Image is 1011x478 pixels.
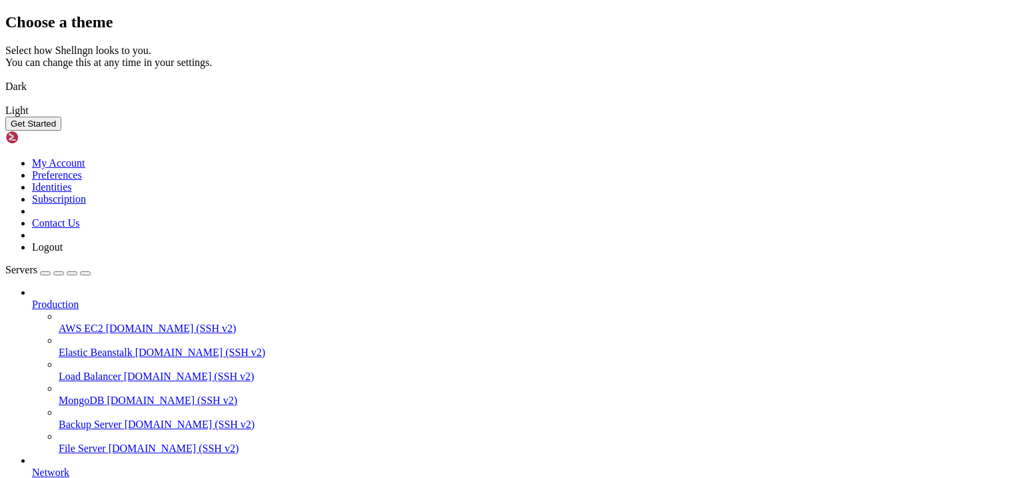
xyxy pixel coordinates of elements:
button: Get Started [5,117,61,131]
a: Preferences [32,169,82,181]
span: AWS EC2 [59,323,103,334]
span: Backup Server [59,419,122,430]
a: Production [32,299,1006,311]
li: MongoDB [DOMAIN_NAME] (SSH v2) [59,383,1006,407]
a: Backup Server [DOMAIN_NAME] (SSH v2) [59,419,1006,431]
a: My Account [32,157,85,169]
a: Subscription [32,193,86,205]
a: Logout [32,241,63,253]
h2: Choose a theme [5,13,1006,31]
li: Production [32,287,1006,455]
span: [DOMAIN_NAME] (SSH v2) [106,323,237,334]
li: Elastic Beanstalk [DOMAIN_NAME] (SSH v2) [59,335,1006,359]
span: [DOMAIN_NAME] (SSH v2) [125,419,255,430]
a: Servers [5,264,91,275]
li: Load Balancer [DOMAIN_NAME] (SSH v2) [59,359,1006,383]
span: Production [32,299,79,310]
div: Dark [5,81,1006,93]
li: AWS EC2 [DOMAIN_NAME] (SSH v2) [59,311,1006,335]
li: File Server [DOMAIN_NAME] (SSH v2) [59,431,1006,455]
a: Contact Us [32,217,80,229]
li: Backup Server [DOMAIN_NAME] (SSH v2) [59,407,1006,431]
a: MongoDB [DOMAIN_NAME] (SSH v2) [59,395,1006,407]
a: Elastic Beanstalk [DOMAIN_NAME] (SSH v2) [59,347,1006,359]
span: Elastic Beanstalk [59,347,133,358]
img: Shellngn [5,131,82,144]
span: [DOMAIN_NAME] (SSH v2) [135,347,266,358]
span: File Server [59,443,106,454]
span: MongoDB [59,395,104,406]
div: Light [5,105,1006,117]
a: Identities [32,181,72,193]
a: File Server [DOMAIN_NAME] (SSH v2) [59,443,1006,455]
a: Load Balancer [DOMAIN_NAME] (SSH v2) [59,371,1006,383]
span: Network [32,467,69,478]
span: Load Balancer [59,371,121,382]
span: [DOMAIN_NAME] (SSH v2) [109,443,239,454]
span: [DOMAIN_NAME] (SSH v2) [124,371,255,382]
a: AWS EC2 [DOMAIN_NAME] (SSH v2) [59,323,1006,335]
span: [DOMAIN_NAME] (SSH v2) [107,395,237,406]
div: Select how Shellngn looks to you. You can change this at any time in your settings. [5,45,1006,69]
span: Servers [5,264,37,275]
